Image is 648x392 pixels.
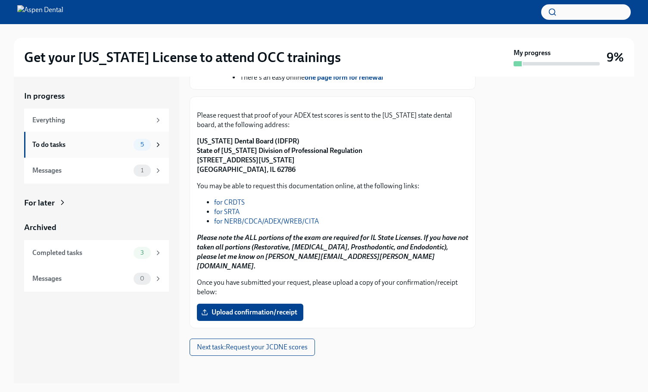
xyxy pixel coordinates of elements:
[24,222,169,233] a: Archived
[17,5,63,19] img: Aspen Dental
[607,50,624,65] h3: 9%
[197,233,468,270] strong: Please note the ALL portions of the exam are required for IL State Licenses. If you have not take...
[305,73,383,81] a: one page form for renewal
[24,132,169,158] a: To do tasks5
[214,217,319,225] a: for NERB/CDCA/ADEX/WREB/CITA
[24,197,55,208] div: For later
[197,181,468,191] p: You may be able to request this documentation online, at the following links:
[197,343,308,352] span: Next task : Request your JCDNE scores
[24,197,169,208] a: For later
[32,248,130,258] div: Completed tasks
[197,304,303,321] label: Upload confirmation/receipt
[240,73,428,82] li: There's an easy online
[32,274,130,283] div: Messages
[203,308,297,317] span: Upload confirmation/receipt
[197,111,468,130] p: Please request that proof of your ADEX test scores is sent to the [US_STATE] state dental board, ...
[214,208,240,216] a: for SRTA
[514,48,551,58] strong: My progress
[32,166,130,175] div: Messages
[136,167,149,174] span: 1
[197,278,468,297] p: Once you have submitted your request, please upload a copy of your confirmation/receipt below:
[214,198,245,206] a: for CRDTS
[24,49,341,66] h2: Get your [US_STATE] License to attend OCC trainings
[32,115,151,125] div: Everything
[190,339,315,356] button: Next task:Request your JCDNE scores
[197,137,362,174] strong: [US_STATE] Dental Board (IDFPR) State of [US_STATE] Division of Professional Regulation [STREET_A...
[24,240,169,266] a: Completed tasks3
[24,158,169,184] a: Messages1
[24,109,169,132] a: Everything
[24,266,169,292] a: Messages0
[24,90,169,102] a: In progress
[135,275,150,282] span: 0
[135,249,149,256] span: 3
[135,141,149,148] span: 5
[32,140,130,149] div: To do tasks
